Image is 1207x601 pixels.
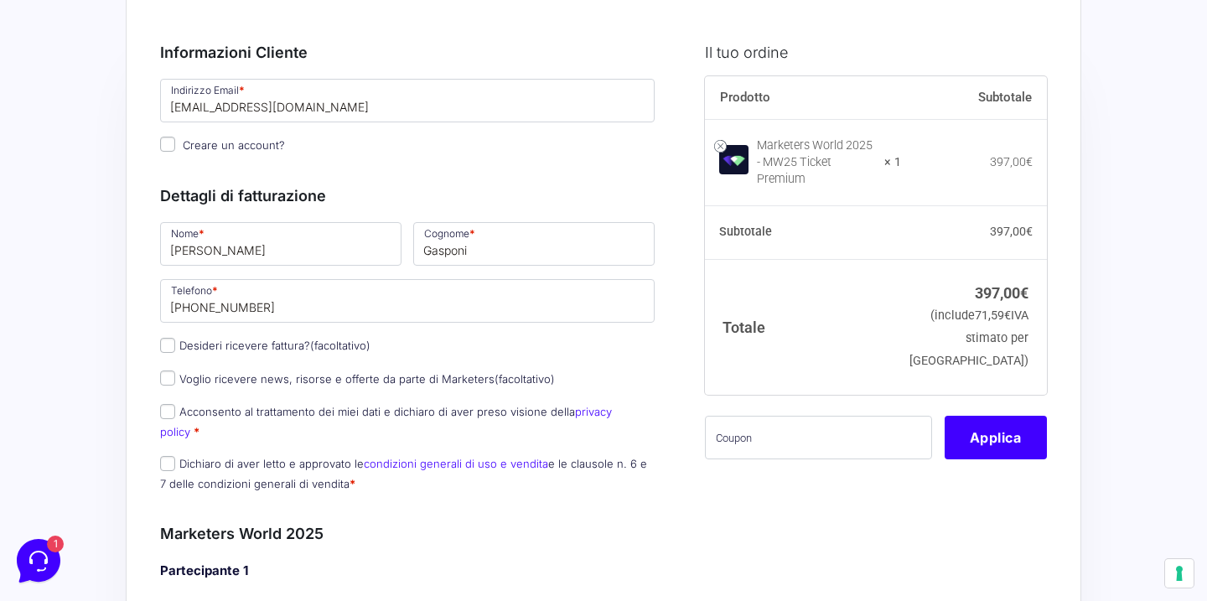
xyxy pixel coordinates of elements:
bdi: 397,00 [975,284,1028,302]
span: Creare un account? [183,138,285,152]
span: Marketers [70,158,266,175]
span: (facoltativo) [310,339,370,352]
input: Telefono * [160,279,655,323]
button: 1Messaggi [117,447,220,485]
h3: Il tuo ordine [705,41,1047,64]
iframe: Customerly Messenger Launcher [13,536,64,586]
th: Subtotale [705,206,902,260]
label: Dichiaro di aver letto e approvato le e le clausole n. 6 e 7 delle condizioni generali di vendita [160,457,647,490]
input: Desideri ricevere fattura?(facoltativo) [160,338,175,353]
label: Desideri ricevere fattura? [160,339,370,352]
input: Cognome * [413,222,655,266]
span: (facoltativo) [495,372,555,386]
button: Le tue preferenze relative al consenso per le tecnologie di tracciamento [1165,559,1194,588]
a: Assistenzaok[DATE] [20,87,315,137]
p: [DATE] [276,158,308,174]
h3: Dettagli di fatturazione [160,184,655,207]
img: dark [34,161,54,181]
button: Home [13,447,117,485]
img: dark [39,173,60,193]
strong: × 1 [884,154,901,171]
label: Voglio ricevere news, risorse e offerte da parte di Marketers [160,372,555,386]
span: Inizia una conversazione [109,219,247,232]
button: Inizia una conversazione [27,209,308,242]
input: Acconsento al trattamento dei miei dati e dichiaro di aver preso visione dellaprivacy policy [160,404,175,419]
p: Aiuto [258,470,282,485]
span: 1 [168,445,179,457]
th: Prodotto [705,76,902,120]
input: Nome * [160,222,401,266]
a: Apri Centro Assistenza [179,276,308,289]
p: ok [70,114,266,131]
a: condizioni generali di uso e vendita [364,457,548,470]
small: (include IVA stimato per [GEOGRAPHIC_DATA]) [909,308,1028,368]
span: € [1026,225,1033,238]
span: € [1004,308,1011,323]
span: 71,59 [975,308,1011,323]
p: Home [50,470,79,485]
input: Creare un account? [160,137,175,152]
p: Messaggi [145,470,190,485]
a: MarketersTu:prova[DATE] [20,152,315,202]
span: € [1020,284,1028,302]
button: Aiuto [219,447,322,485]
h3: Informazioni Cliente [160,41,655,64]
div: Marketers World 2025 - MW25 Ticket Premium [757,137,874,188]
button: Applica [945,416,1047,459]
input: Indirizzo Email * [160,79,655,122]
input: Coupon [705,416,932,459]
img: dark [28,173,48,193]
h3: Marketers World 2025 [160,522,655,545]
span: Le tue conversazioni [27,67,142,80]
span: € [1026,155,1033,168]
img: Marketers World 2025 - MW25 Ticket Premium [719,145,749,174]
a: [DEMOGRAPHIC_DATA] tutto [149,67,308,80]
th: Subtotale [901,76,1047,120]
input: Cerca un articolo... [38,312,274,329]
span: Trova una risposta [27,276,131,289]
bdi: 397,00 [990,225,1033,238]
h4: Partecipante 1 [160,562,655,581]
input: Dichiaro di aver letto e approvato lecondizioni generali di uso e venditae le clausole n. 6 e 7 d... [160,456,175,471]
h2: Ciao da Marketers 👋 [13,13,282,40]
p: Tu: prova [70,179,266,195]
th: Totale [705,259,902,394]
span: Assistenza [70,94,266,111]
img: dark [27,96,60,129]
bdi: 397,00 [990,155,1033,168]
a: privacy policy [160,405,612,438]
input: Voglio ricevere news, risorse e offerte da parte di Marketers(facoltativo) [160,370,175,386]
label: Acconsento al trattamento dei miei dati e dichiaro di aver preso visione della [160,405,612,438]
p: [DATE] [276,94,308,109]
